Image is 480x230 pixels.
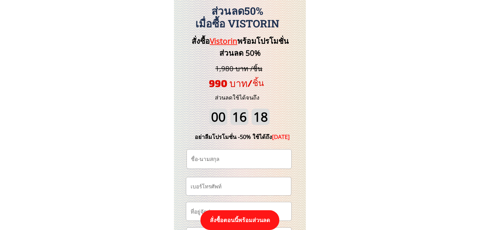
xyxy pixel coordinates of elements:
[206,93,268,102] h3: ส่วนลดใช้ได้จนถึง
[272,133,290,141] span: [DATE]
[185,132,299,141] div: อย่าลืมโปรโมชั่น -50% ใช้ได้ถึง
[189,202,288,221] input: ที่อยู่จัดส่ง
[209,77,247,89] span: 990 บาท
[247,78,264,88] span: /ชิ้น
[189,150,289,169] input: ชื่อ-นามสกุล
[200,210,279,230] p: สั่งซื้อตอนนี้พร้อมส่วนลด
[210,36,237,46] span: Vistorin
[170,5,304,30] h3: ส่วนลด50% เมื่อซื้อ Vistorin
[181,35,299,59] h3: สั่งซื้อ พร้อมโปรโมชั่นส่วนลด 50%
[215,64,262,73] span: 1,980 บาท /ชิ้น
[189,177,288,195] input: เบอร์โทรศัพท์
